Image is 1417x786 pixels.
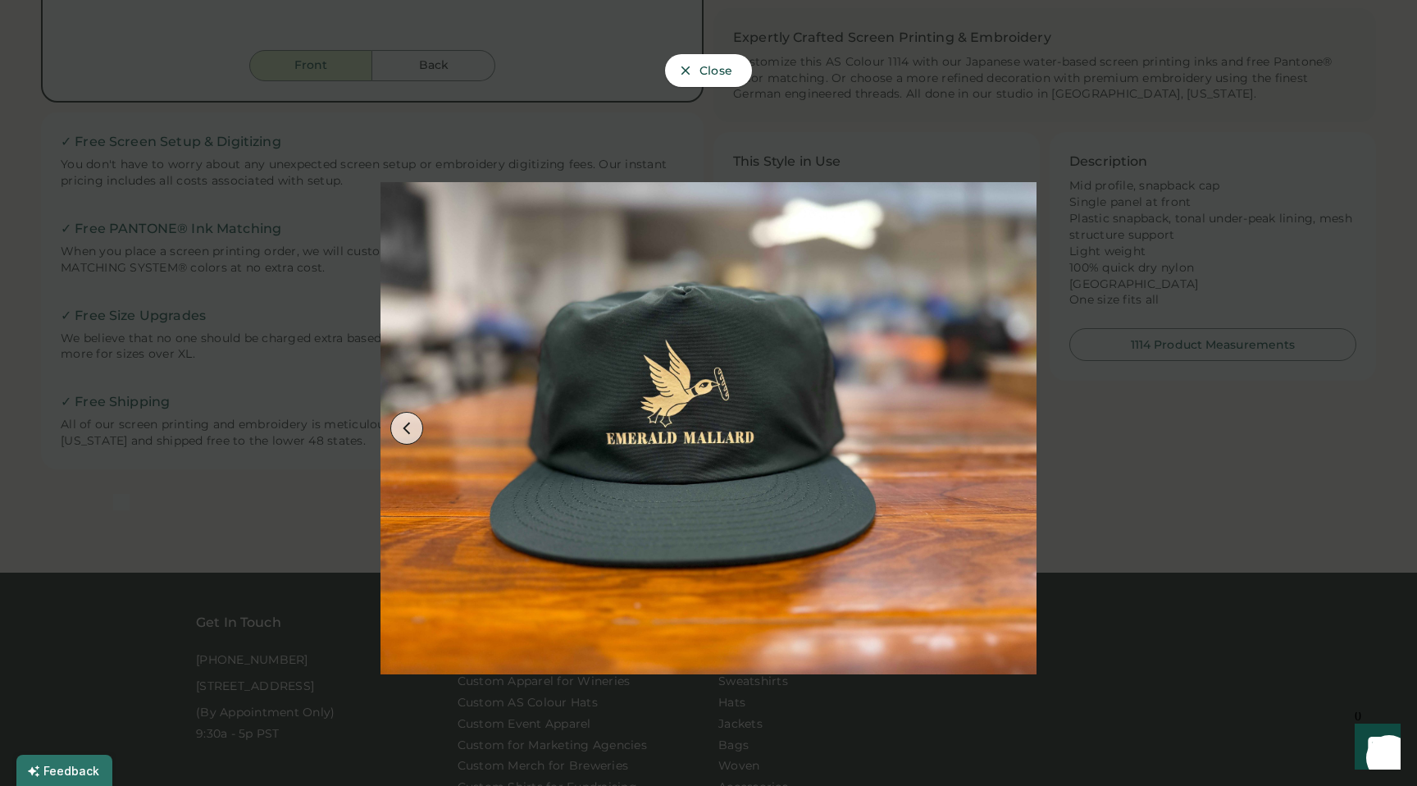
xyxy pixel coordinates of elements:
img: Olive Green AS Colour 1114 Surf Hat printed with an image of a mallard holding a baguette in its ... [380,100,1037,756]
iframe: Front Chat [1339,712,1410,783]
button: Close [665,54,752,87]
span: Close [699,65,732,76]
